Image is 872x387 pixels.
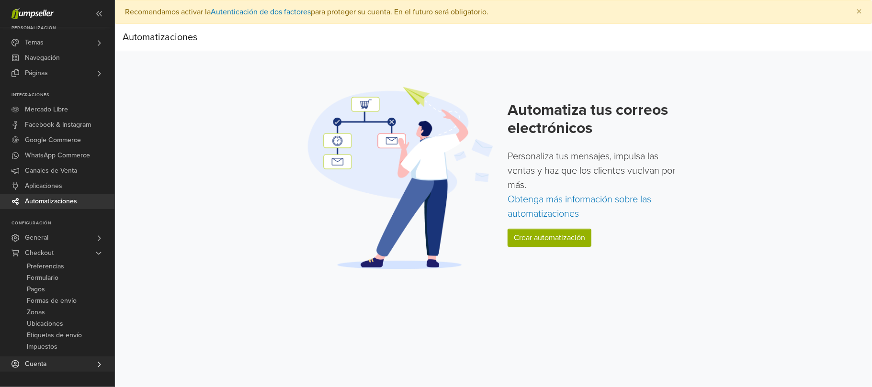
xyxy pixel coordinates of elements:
[25,148,90,163] span: WhatsApp Commerce
[27,295,77,307] span: Formas de envío
[305,86,496,270] img: Automation
[508,194,651,220] a: Obtenga más información sobre las automatizaciones
[508,229,591,247] a: Crear automatización
[27,307,45,318] span: Zonas
[25,133,81,148] span: Google Commerce
[25,117,91,133] span: Facebook & Instagram
[27,284,45,295] span: Pagos
[27,341,57,353] span: Impuestos
[11,221,114,226] p: Configuración
[211,7,311,17] a: Autenticación de dos factores
[25,356,46,372] span: Cuenta
[25,50,60,66] span: Navegación
[25,163,77,178] span: Canales de Venta
[25,102,68,117] span: Mercado Libre
[27,330,82,341] span: Etiquetas de envío
[27,272,58,284] span: Formulario
[25,194,77,209] span: Automatizaciones
[123,28,197,47] div: Automatizaciones
[11,92,114,98] p: Integraciones
[856,5,862,19] span: ×
[25,245,54,261] span: Checkout
[25,35,44,50] span: Temas
[27,318,63,330] span: Ubicaciones
[508,149,682,221] p: Personaliza tus mensajes, impulsa las ventas y haz que los clientes vuelvan por más.
[847,0,872,23] button: Close
[27,261,64,272] span: Preferencias
[508,101,682,138] h2: Automatiza tus correos electrónicos
[25,230,48,245] span: General
[25,66,48,81] span: Páginas
[11,25,114,31] p: Personalización
[25,178,62,194] span: Aplicaciones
